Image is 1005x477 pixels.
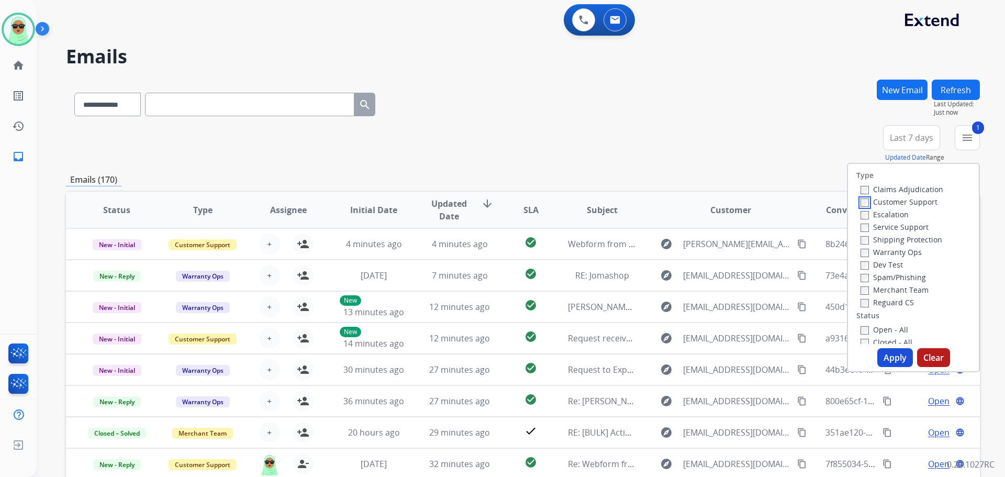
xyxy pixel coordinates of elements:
span: Warranty Ops [176,271,230,282]
mat-icon: content_copy [797,396,807,406]
input: Warranty Ops [861,249,869,257]
button: + [259,391,280,412]
button: + [259,359,280,380]
mat-icon: person_add [297,301,309,313]
span: [EMAIL_ADDRESS][DOMAIN_NAME] [683,395,791,407]
mat-icon: check_circle [524,362,537,374]
span: [EMAIL_ADDRESS][DOMAIN_NAME] [683,301,791,313]
span: + [267,269,272,282]
span: New - Initial [93,365,141,376]
span: + [267,238,272,250]
span: [EMAIL_ADDRESS][DOMAIN_NAME] [683,332,791,345]
img: avatar [4,15,33,44]
span: Customer [710,204,751,216]
input: Claims Adjudication [861,186,869,194]
span: Closed – Solved [88,428,146,439]
input: Spam/Phishing [861,274,869,282]
span: 30 minutes ago [343,364,404,375]
span: [EMAIL_ADDRESS][DOMAIN_NAME] [683,426,791,439]
span: Webform from [PERSON_NAME][EMAIL_ADDRESS][DOMAIN_NAME] on [DATE] [568,238,870,250]
span: 800e65cf-1a78-4d0d-bb92-7d0983869e8e [825,395,987,407]
span: New - Initial [93,239,141,250]
span: + [267,426,272,439]
input: Merchant Team [861,286,869,295]
mat-icon: content_copy [797,302,807,312]
mat-icon: person_add [297,363,309,376]
label: Spam/Phishing [861,272,926,282]
input: Shipping Protection [861,236,869,245]
mat-icon: explore [660,395,673,407]
label: Shipping Protection [861,235,942,245]
span: RE: [BULK] Action required: Extend claim approved for replacement [568,427,833,438]
mat-icon: language [955,428,965,437]
mat-icon: history [12,120,25,132]
label: Open - All [861,325,908,335]
mat-icon: check_circle [524,236,537,249]
mat-icon: content_copy [883,459,892,469]
span: Warranty Ops [176,302,230,313]
p: 0.20.1027RC [947,458,995,471]
span: + [267,363,272,376]
button: Updated Date [885,153,926,162]
mat-icon: explore [660,269,673,282]
span: [DATE] [361,270,387,281]
label: Closed - All [861,337,912,347]
span: Warranty Ops [176,365,230,376]
input: Service Support [861,224,869,232]
mat-icon: explore [660,363,673,376]
span: Open [928,458,950,470]
span: New - Reply [93,459,141,470]
mat-icon: person_add [297,269,309,282]
mat-icon: person_add [297,395,309,407]
button: + [259,296,280,317]
span: Conversation ID [826,204,893,216]
span: Open [928,426,950,439]
span: Open [928,395,950,407]
span: [PERSON_NAME] invoices [568,301,667,313]
mat-icon: check [524,425,537,437]
span: RE: Jomashop [575,270,629,281]
span: Re: Webform from [EMAIL_ADDRESS][DOMAIN_NAME] on [DATE] [568,458,819,470]
label: Reguard CS [861,297,914,307]
span: Merchant Team [172,428,233,439]
mat-icon: menu [961,131,974,144]
label: Dev Test [861,260,903,270]
mat-icon: content_copy [797,428,807,437]
button: Last 7 days [883,125,940,150]
mat-icon: content_copy [883,428,892,437]
span: New - Initial [93,302,141,313]
span: Last 7 days [890,136,933,140]
mat-icon: check_circle [524,456,537,469]
span: 12 minutes ago [429,332,490,344]
mat-icon: content_copy [797,239,807,249]
span: [DATE] [361,458,387,470]
span: 1 [972,121,984,134]
mat-icon: content_copy [883,396,892,406]
button: + [259,234,280,254]
span: a9316652-96fa-41af-ab7a-ef8b58b56b8f [825,332,980,344]
mat-icon: check_circle [524,299,537,312]
mat-icon: arrow_downward [481,197,494,210]
span: 73e4addf-45f6-4ea1-80f5-2ab755b76969 [825,270,982,281]
span: 4 minutes ago [432,238,488,250]
button: Clear [917,348,950,367]
mat-icon: person_add [297,426,309,439]
mat-icon: content_copy [797,459,807,469]
label: Escalation [861,209,909,219]
span: 8b246419-f790-402a-8508-8ad90868cdd6 [825,238,986,250]
input: Closed - All [861,339,869,347]
span: Status [103,204,130,216]
button: + [259,265,280,286]
mat-icon: home [12,59,25,72]
label: Warranty Ops [861,247,922,257]
span: Customer Support [169,459,237,470]
span: Request to Expedite Contract Creation [568,364,720,375]
mat-icon: explore [660,426,673,439]
span: 14 minutes ago [343,338,404,349]
span: [EMAIL_ADDRESS][DOMAIN_NAME] [683,458,791,470]
span: Re: [PERSON_NAME] Ring Warranty [568,395,706,407]
mat-icon: check_circle [524,268,537,280]
span: + [267,332,272,345]
span: 13 minutes ago [343,306,404,318]
input: Dev Test [861,261,869,270]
